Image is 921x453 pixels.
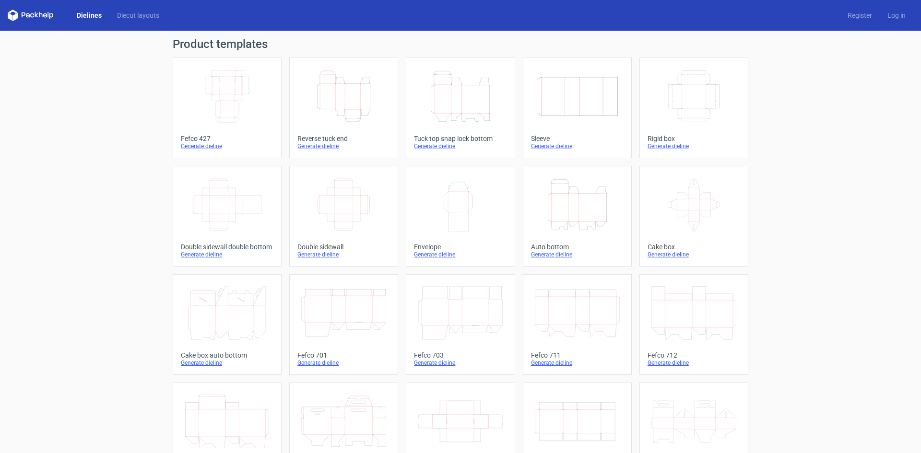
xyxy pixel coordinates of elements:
[414,351,507,359] div: Fefco 703
[173,166,282,267] a: Double sidewall double bottomGenerate dieline
[531,142,624,150] div: Generate dieline
[531,359,624,367] div: Generate dieline
[297,135,390,142] div: Reverse tuck end
[880,11,913,20] a: Log in
[109,11,167,20] a: Diecut layouts
[531,351,624,359] div: Fefco 711
[639,274,748,375] a: Fefco 712Generate dieline
[648,135,740,142] div: Rigid box
[181,135,273,142] div: Fefco 427
[181,251,273,258] div: Generate dieline
[414,135,507,142] div: Tuck top snap lock bottom
[297,351,390,359] div: Fefco 701
[648,351,740,359] div: Fefco 712
[523,58,632,158] a: SleeveGenerate dieline
[414,251,507,258] div: Generate dieline
[297,359,390,367] div: Generate dieline
[840,11,880,20] a: Register
[531,135,624,142] div: Sleeve
[181,142,273,150] div: Generate dieline
[648,359,740,367] div: Generate dieline
[181,243,273,251] div: Double sidewall double bottom
[289,58,398,158] a: Reverse tuck endGenerate dieline
[297,251,390,258] div: Generate dieline
[289,274,398,375] a: Fefco 701Generate dieline
[289,166,398,267] a: Double sidewallGenerate dieline
[639,58,748,158] a: Rigid boxGenerate dieline
[297,243,390,251] div: Double sidewall
[531,251,624,258] div: Generate dieline
[648,243,740,251] div: Cake box
[648,142,740,150] div: Generate dieline
[639,166,748,267] a: Cake boxGenerate dieline
[297,142,390,150] div: Generate dieline
[523,274,632,375] a: Fefco 711Generate dieline
[173,58,282,158] a: Fefco 427Generate dieline
[69,11,109,20] a: Dielines
[531,243,624,251] div: Auto bottom
[181,351,273,359] div: Cake box auto bottom
[523,166,632,267] a: Auto bottomGenerate dieline
[414,359,507,367] div: Generate dieline
[406,166,515,267] a: EnvelopeGenerate dieline
[173,274,282,375] a: Cake box auto bottomGenerate dieline
[181,359,273,367] div: Generate dieline
[648,251,740,258] div: Generate dieline
[173,38,748,50] h1: Product templates
[414,142,507,150] div: Generate dieline
[406,274,515,375] a: Fefco 703Generate dieline
[414,243,507,251] div: Envelope
[406,58,515,158] a: Tuck top snap lock bottomGenerate dieline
